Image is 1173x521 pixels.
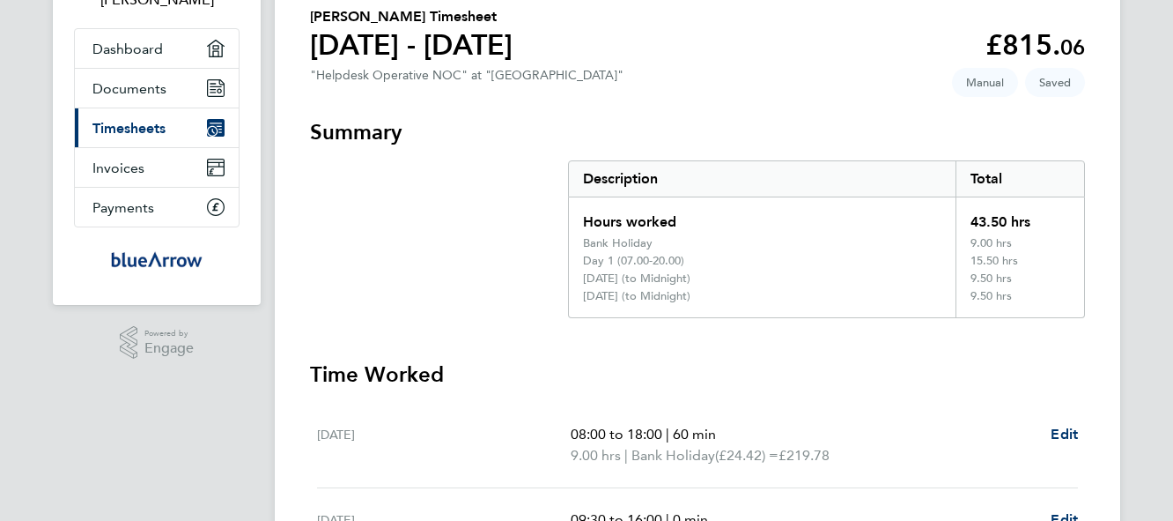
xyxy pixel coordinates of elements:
[955,272,1084,289] div: 9.50 hrs
[144,326,194,341] span: Powered by
[1025,68,1085,97] span: This timesheet is Saved.
[111,245,203,273] img: bluearrow-logo-retina.png
[955,197,1084,236] div: 43.50 hrs
[75,29,239,68] a: Dashboard
[92,199,154,216] span: Payments
[310,118,1085,146] h3: Summary
[75,188,239,227] a: Payments
[74,245,240,273] a: Go to home page
[310,361,1085,389] h3: Time Worked
[583,289,690,303] div: [DATE] (to Midnight)
[1051,424,1078,445] a: Edit
[569,197,955,236] div: Hours worked
[631,445,715,466] span: Bank Holiday
[144,341,194,356] span: Engage
[1060,34,1085,60] span: 06
[955,236,1084,254] div: 9.00 hrs
[955,289,1084,317] div: 9.50 hrs
[778,447,830,464] span: £219.78
[624,447,628,464] span: |
[666,426,669,443] span: |
[310,68,623,83] div: "Helpdesk Operative NOC" at "[GEOGRAPHIC_DATA]"
[955,161,1084,197] div: Total
[120,326,195,360] a: Powered byEngage
[571,447,621,464] span: 9.00 hrs
[583,272,690,286] div: [DATE] (to Midnight)
[583,254,684,268] div: Day 1 (07.00-20.00)
[317,424,571,466] div: [DATE]
[569,161,955,197] div: Description
[583,236,653,250] div: Bank Holiday
[673,426,716,443] span: 60 min
[310,6,513,27] h2: [PERSON_NAME] Timesheet
[1051,426,1078,443] span: Edit
[952,68,1018,97] span: This timesheet was manually created.
[92,160,144,176] span: Invoices
[92,41,163,57] span: Dashboard
[985,28,1085,62] app-decimal: £815.
[75,69,239,108] a: Documents
[75,108,239,147] a: Timesheets
[568,160,1085,318] div: Summary
[92,80,166,97] span: Documents
[310,27,513,63] h1: [DATE] - [DATE]
[571,426,662,443] span: 08:00 to 18:00
[92,120,166,137] span: Timesheets
[75,148,239,187] a: Invoices
[955,254,1084,272] div: 15.50 hrs
[715,447,778,464] span: (£24.42) =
